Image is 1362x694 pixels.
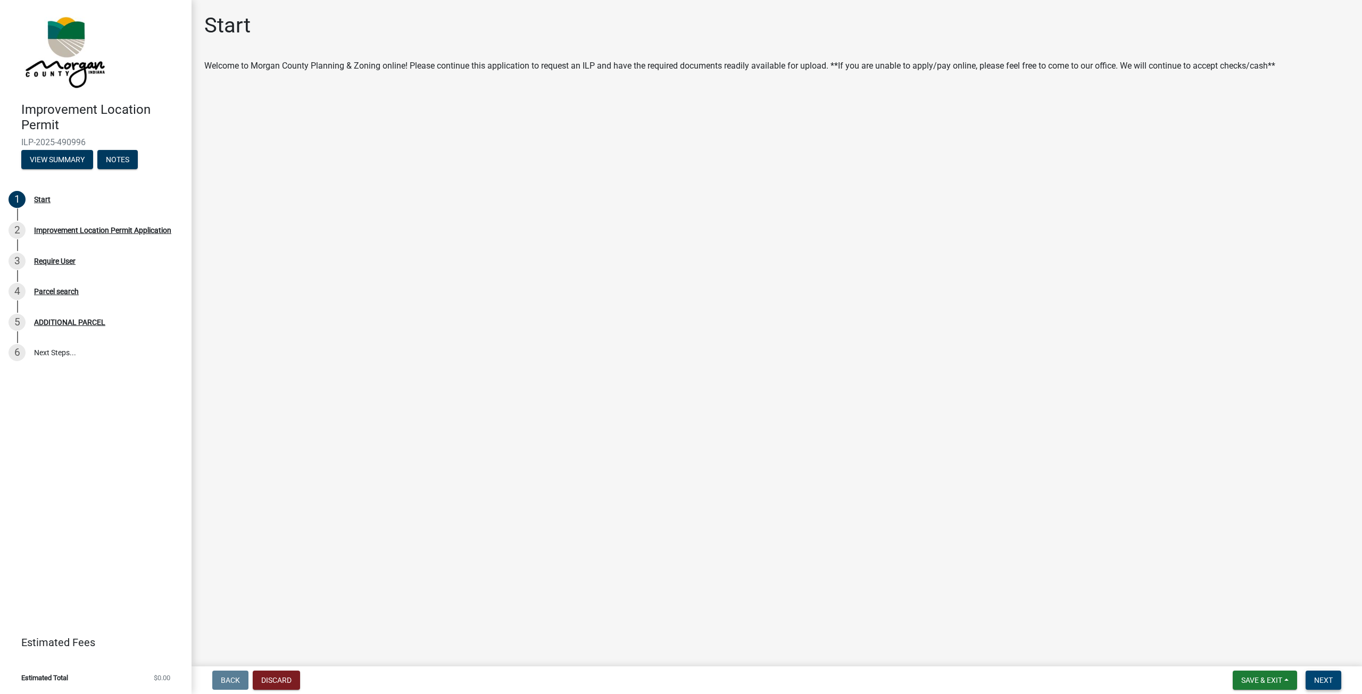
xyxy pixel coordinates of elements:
[34,288,79,295] div: Parcel search
[21,156,93,164] wm-modal-confirm: Summary
[21,674,68,681] span: Estimated Total
[21,150,93,169] button: View Summary
[9,191,26,208] div: 1
[9,222,26,239] div: 2
[221,676,240,684] span: Back
[253,671,300,690] button: Discard
[9,344,26,361] div: 6
[21,11,107,91] img: Morgan County, Indiana
[204,60,1349,72] div: Welcome to Morgan County Planning & Zoning online! Please continue this application to request an...
[204,13,251,38] h1: Start
[9,632,175,653] a: Estimated Fees
[154,674,170,681] span: $0.00
[34,319,105,326] div: ADDITIONAL PARCEL
[34,196,51,203] div: Start
[212,671,248,690] button: Back
[1306,671,1341,690] button: Next
[1314,676,1333,684] span: Next
[97,156,138,164] wm-modal-confirm: Notes
[1233,671,1297,690] button: Save & Exit
[1241,676,1282,684] span: Save & Exit
[9,283,26,300] div: 4
[34,227,171,234] div: Improvement Location Permit Application
[34,257,76,265] div: Require User
[21,137,170,147] span: ILP-2025-490996
[9,314,26,331] div: 5
[21,102,183,133] h4: Improvement Location Permit
[9,253,26,270] div: 3
[97,150,138,169] button: Notes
